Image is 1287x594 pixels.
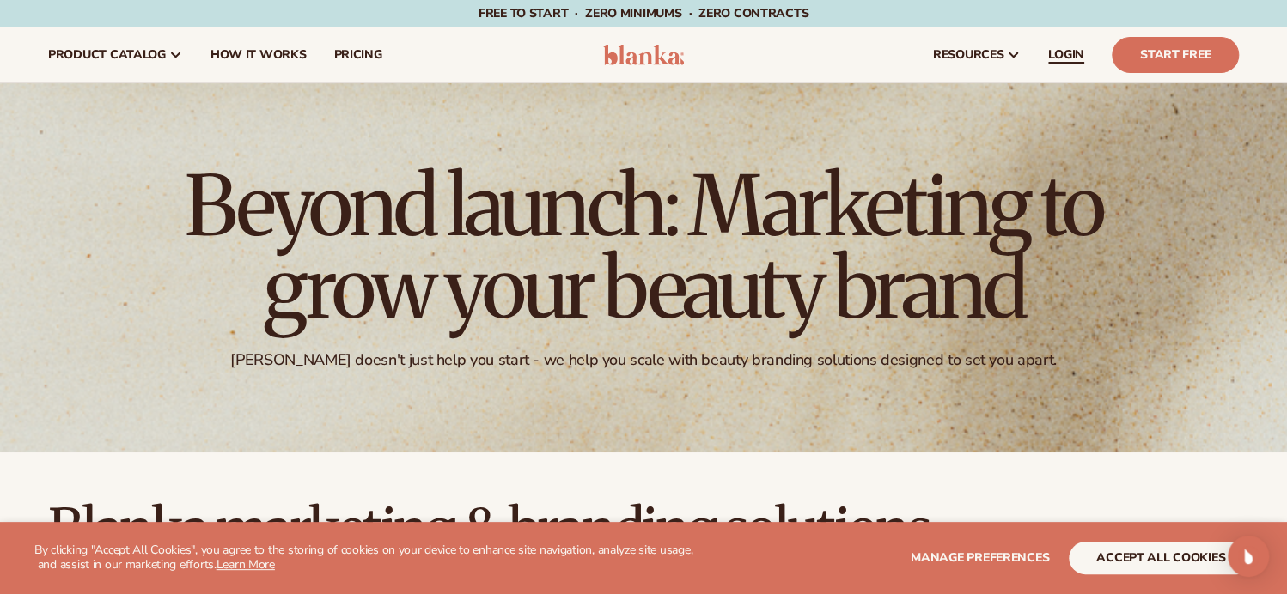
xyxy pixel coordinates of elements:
[320,27,395,82] a: pricing
[911,542,1049,574] button: Manage preferences
[333,48,381,62] span: pricing
[1228,536,1269,577] div: Open Intercom Messenger
[210,48,307,62] span: How It Works
[197,27,320,82] a: How It Works
[919,27,1034,82] a: resources
[603,45,685,65] img: logo
[171,165,1116,330] h1: Beyond launch: Marketing to grow your beauty brand
[34,27,197,82] a: product catalog
[48,48,166,62] span: product catalog
[230,350,1056,370] div: [PERSON_NAME] doesn't just help you start - we help you scale with beauty branding solutions desi...
[1034,27,1098,82] a: LOGIN
[217,556,275,573] a: Learn More
[911,549,1049,566] span: Manage preferences
[1048,48,1084,62] span: LOGIN
[479,5,808,21] span: Free to start · ZERO minimums · ZERO contracts
[34,543,693,573] p: By clicking "Accept All Cookies", you agree to the storing of cookies on your device to enhance s...
[1112,37,1239,73] a: Start Free
[933,48,1003,62] span: resources
[1069,542,1253,574] button: accept all cookies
